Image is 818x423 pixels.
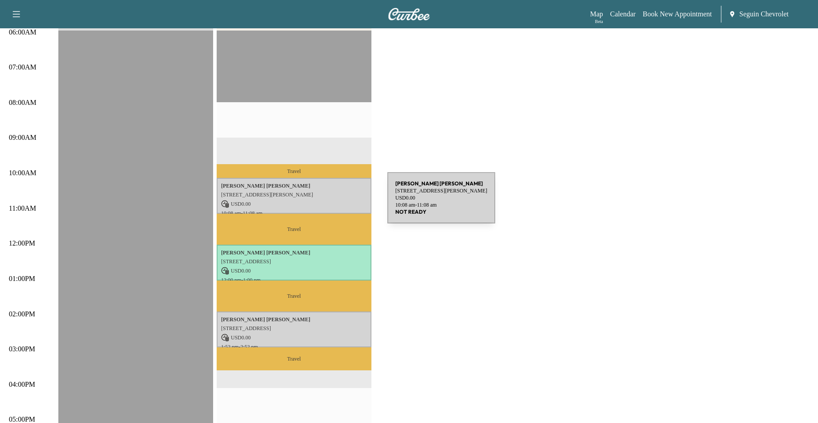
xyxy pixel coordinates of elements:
[221,191,367,198] p: [STREET_ADDRESS][PERSON_NAME]
[9,132,36,143] p: 09:00AM
[221,277,367,284] p: 12:00 pm - 1:00 pm
[610,9,636,19] a: Calendar
[221,267,367,275] p: USD 0.00
[221,258,367,265] p: [STREET_ADDRESS]
[221,316,367,323] p: [PERSON_NAME] [PERSON_NAME]
[9,62,36,73] p: 07:00AM
[217,164,371,178] p: Travel
[9,168,36,178] p: 10:00AM
[221,249,367,256] p: [PERSON_NAME] [PERSON_NAME]
[221,325,367,332] p: [STREET_ADDRESS]
[9,238,35,249] p: 12:00PM
[590,9,603,19] a: MapBeta
[643,9,712,19] a: Book New Appointment
[221,343,367,350] p: 1:52 pm - 2:52 pm
[9,379,35,390] p: 04:00PM
[739,9,789,19] span: Seguin Chevrolet
[9,309,35,319] p: 02:00PM
[221,334,367,342] p: USD 0.00
[221,200,367,208] p: USD 0.00
[9,344,35,354] p: 03:00PM
[221,182,367,189] p: [PERSON_NAME] [PERSON_NAME]
[9,203,36,214] p: 11:00AM
[217,347,371,370] p: Travel
[217,281,371,311] p: Travel
[9,27,36,38] p: 06:00AM
[221,210,367,217] p: 10:08 am - 11:08 am
[595,18,603,25] div: Beta
[388,8,430,20] img: Curbee Logo
[217,214,371,245] p: Travel
[9,273,35,284] p: 01:00PM
[9,97,36,108] p: 08:00AM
